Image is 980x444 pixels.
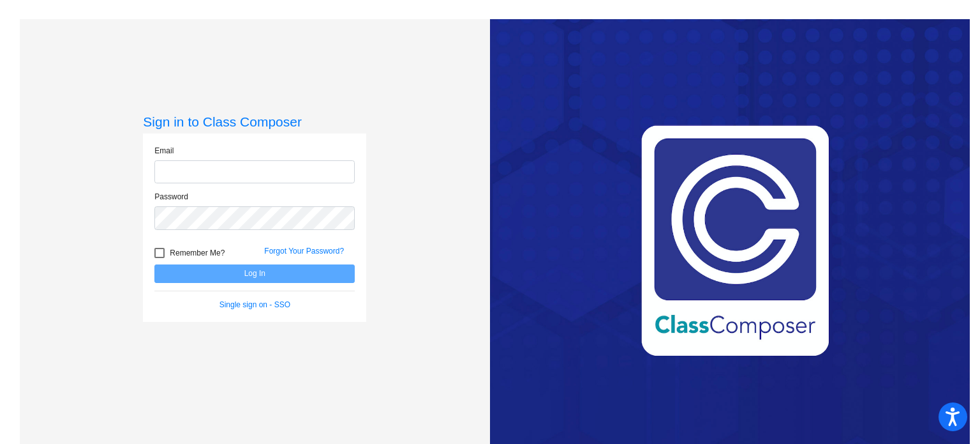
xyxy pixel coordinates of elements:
[154,145,174,157] label: Email
[143,114,366,130] h3: Sign in to Class Composer
[264,247,344,256] a: Forgot Your Password?
[154,264,355,283] button: Log In
[154,191,188,203] label: Password
[219,300,290,309] a: Single sign on - SSO
[170,245,225,261] span: Remember Me?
